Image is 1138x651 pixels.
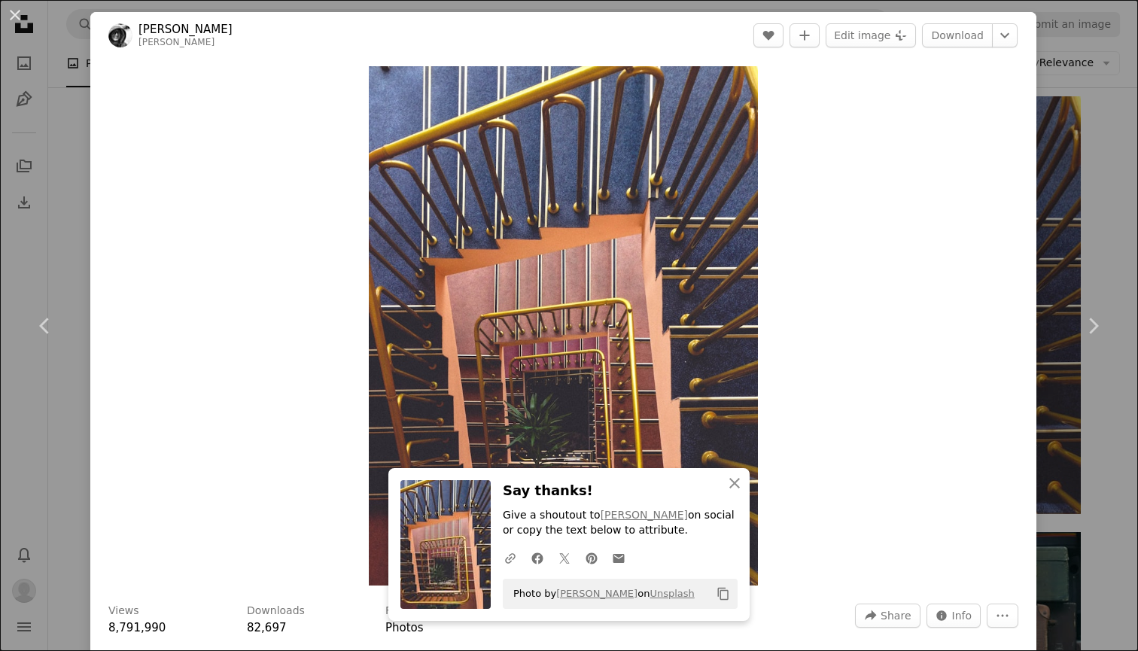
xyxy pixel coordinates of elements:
a: Unsplash [650,588,694,599]
button: Stats about this image [927,604,981,628]
h3: Views [108,604,139,619]
img: Go to Paweł Bukowski's profile [108,23,132,47]
button: More Actions [987,604,1018,628]
a: [PERSON_NAME] [556,588,637,599]
a: Next [1048,254,1138,398]
a: [PERSON_NAME] [138,22,233,37]
button: Copy to clipboard [710,581,736,607]
span: Info [952,604,972,627]
button: Choose download size [992,23,1018,47]
p: Give a shoutout to on social or copy the text below to attribute. [503,508,738,538]
a: Share on Pinterest [578,543,605,573]
button: Edit image [826,23,916,47]
a: Download [922,23,993,47]
button: Share this image [855,604,920,628]
span: 8,791,990 [108,621,166,634]
a: [PERSON_NAME] [138,37,215,47]
a: Photos [385,621,424,634]
a: Share over email [605,543,632,573]
span: Photo by on [506,582,695,606]
button: Like [753,23,784,47]
h3: Downloads [247,604,305,619]
button: Add to Collection [790,23,820,47]
a: Share on Twitter [551,543,578,573]
span: 82,697 [247,621,287,634]
a: [PERSON_NAME] [601,509,688,521]
h3: Say thanks! [503,480,738,502]
button: Zoom in on this image [369,66,759,586]
h3: Featured in [385,604,445,619]
a: Share on Facebook [524,543,551,573]
span: Share [881,604,911,627]
img: aerial photo of empty spiral stair [369,66,759,586]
